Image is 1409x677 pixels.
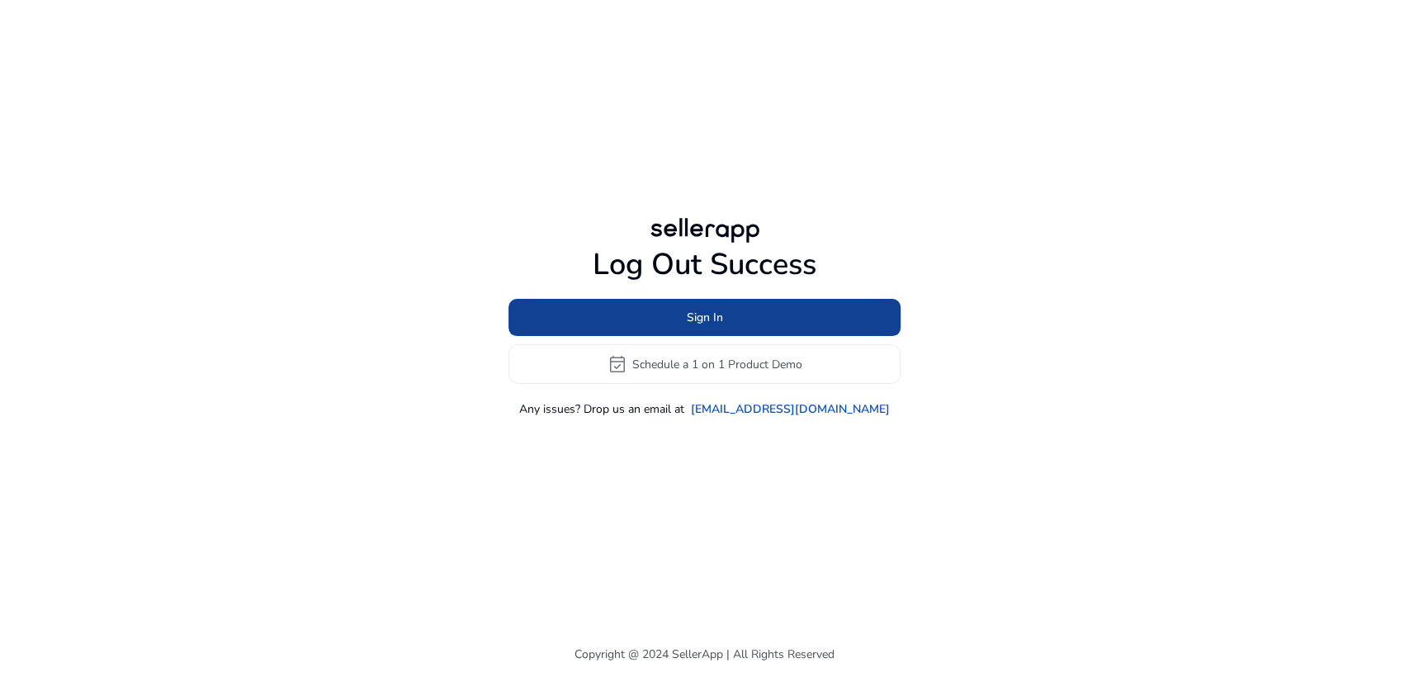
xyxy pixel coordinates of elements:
[508,247,901,282] h1: Log Out Success
[687,309,723,326] span: Sign In
[508,344,901,384] button: event_availableSchedule a 1 on 1 Product Demo
[519,400,684,418] p: Any issues? Drop us an email at
[691,400,890,418] a: [EMAIL_ADDRESS][DOMAIN_NAME]
[608,354,627,374] span: event_available
[508,299,901,336] button: Sign In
